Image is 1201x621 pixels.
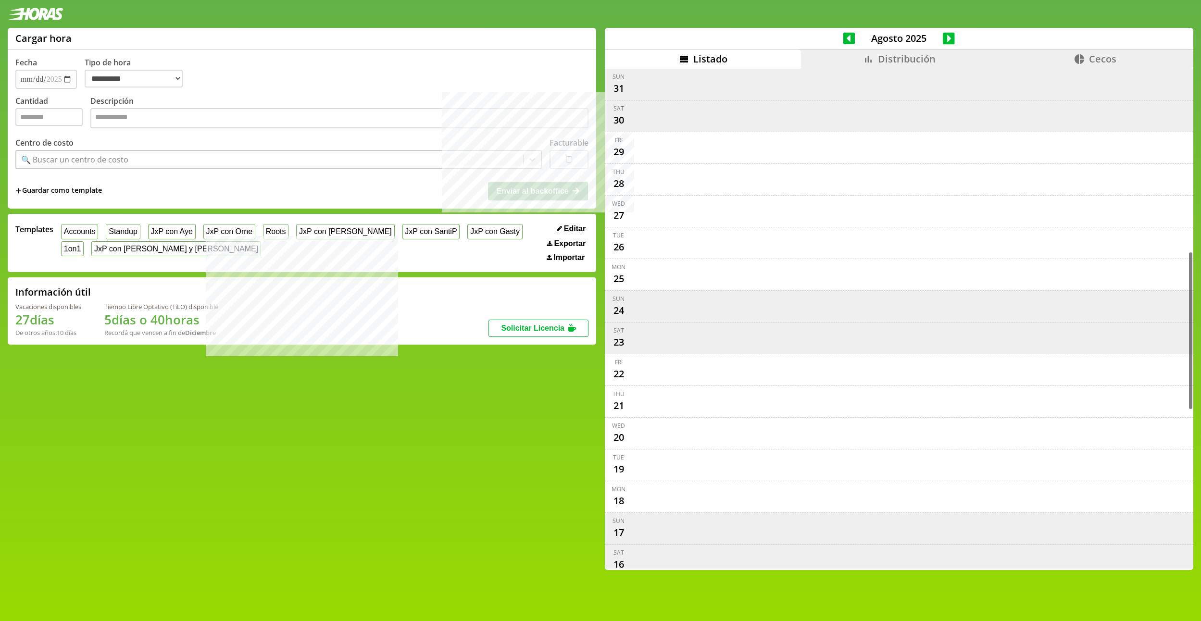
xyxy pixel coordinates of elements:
button: JxP con Aye [148,224,196,239]
img: logotipo [8,8,63,20]
div: Sun [613,517,625,525]
div: scrollable content [605,69,1193,569]
button: Roots [263,224,288,239]
textarea: Descripción [90,108,588,128]
select: Tipo de hora [85,70,183,87]
div: Wed [612,422,625,430]
div: 28 [611,176,626,191]
div: 17 [611,525,626,540]
div: Tue [613,231,624,239]
div: Fri [615,136,623,144]
div: 30 [611,112,626,128]
h1: 27 días [15,311,81,328]
button: JxP con SantiP [402,224,460,239]
button: JxP con [PERSON_NAME] [296,224,394,239]
div: Tiempo Libre Optativo (TiLO) disponible [104,302,218,311]
div: 🔍 Buscar un centro de costo [21,154,128,165]
button: JxP con Gasty [467,224,522,239]
div: Sun [613,73,625,81]
span: Templates [15,224,53,235]
div: 20 [611,430,626,445]
div: Sat [613,548,624,557]
span: Agosto 2025 [855,32,943,45]
button: Accounts [61,224,98,239]
label: Tipo de hora [85,57,190,89]
div: Thu [613,390,625,398]
span: Cecos [1089,52,1116,65]
div: 23 [611,335,626,350]
div: 18 [611,493,626,509]
span: +Guardar como template [15,186,102,196]
span: Editar [564,224,586,233]
div: Mon [612,263,626,271]
button: 1on1 [61,241,84,256]
h1: 5 días o 40 horas [104,311,218,328]
button: Exportar [544,239,588,248]
div: 21 [611,398,626,413]
button: JxP con Orne [203,224,255,239]
label: Fecha [15,57,37,68]
div: Vacaciones disponibles [15,302,81,311]
div: Wed [612,199,625,208]
button: Solicitar Licencia [488,320,588,337]
button: JxP con [PERSON_NAME] y [PERSON_NAME] [91,241,261,256]
div: Sat [613,104,624,112]
div: 29 [611,144,626,160]
span: Importar [553,253,585,262]
input: Cantidad [15,108,83,126]
div: 22 [611,366,626,382]
span: + [15,186,21,196]
b: Diciembre [185,328,216,337]
div: Sat [613,326,624,335]
label: Cantidad [15,96,90,131]
div: 24 [611,303,626,318]
div: 19 [611,461,626,477]
span: Listado [693,52,727,65]
div: Fri [615,358,623,366]
label: Centro de costo [15,137,74,148]
label: Descripción [90,96,588,131]
div: Sun [613,295,625,303]
h1: Cargar hora [15,32,72,45]
div: Tue [613,453,624,461]
button: Standup [106,224,140,239]
div: De otros años: 10 días [15,328,81,337]
button: Editar [554,224,588,234]
div: Recordá que vencen a fin de [104,328,218,337]
span: Solicitar Licencia [501,324,564,332]
div: 26 [611,239,626,255]
div: Mon [612,485,626,493]
div: 16 [611,557,626,572]
div: Thu [613,168,625,176]
span: Distribución [878,52,936,65]
div: 27 [611,208,626,223]
label: Facturable [550,137,588,148]
div: 25 [611,271,626,286]
h2: Información útil [15,286,91,298]
div: 31 [611,81,626,96]
span: Exportar [554,239,586,248]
